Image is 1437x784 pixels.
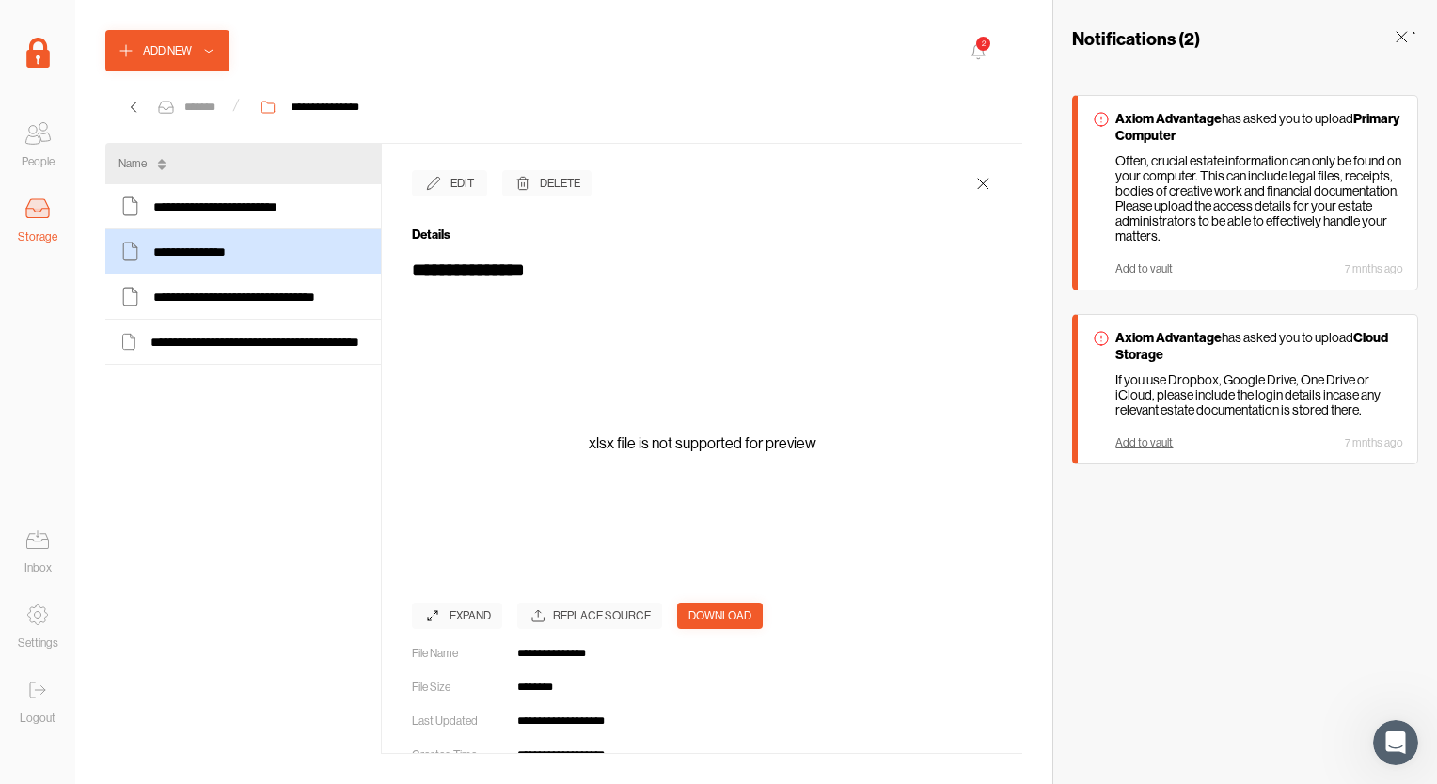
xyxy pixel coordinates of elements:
[450,174,474,193] div: Edit
[105,30,229,71] button: Add New
[412,745,502,764] div: Created Time
[1345,436,1403,449] div: 7 mnths ago
[412,644,502,663] div: File Name
[502,170,592,196] button: Delete
[20,709,55,728] div: Logout
[412,227,993,242] h5: Details
[1115,110,1403,144] p: has asked you to upload
[1115,329,1403,363] p: has asked you to upload
[18,634,58,652] div: Settings
[1115,329,1222,346] strong: Axiom Advantage
[1115,262,1173,275] div: Add to vault
[553,606,651,625] div: Replace Source
[18,227,57,246] div: Storage
[143,41,192,60] div: Add New
[450,606,491,625] div: Expand
[589,434,816,452] span: xlsx file is not supported for preview
[976,37,990,51] div: 2
[412,603,502,629] button: Expand
[412,712,502,730] div: Last Updated
[1115,329,1388,363] strong: Cloud Storage
[412,170,487,196] button: Edit
[517,603,662,629] div: Replace Source
[1373,720,1418,765] iframe: Intercom live chat
[540,174,580,193] div: Delete
[1345,262,1403,275] div: 7 mnths ago
[1115,436,1173,449] div: Add to vault
[677,603,763,629] button: Download
[1072,27,1200,50] h3: Notifications ( 2 )
[118,154,147,173] div: Name
[1115,153,1403,243] p: Often, crucial estate information can only be found on your computer. This can include legal file...
[1115,110,1222,127] strong: Axiom Advantage
[24,558,52,577] div: Inbox
[688,606,751,625] div: Download
[1115,110,1399,144] strong: Primary Computer
[1115,372,1403,417] p: If you use Dropbox, Google Drive, One Drive or iCloud, please include the login details incase an...
[412,678,502,697] div: File Size
[22,152,55,171] div: People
